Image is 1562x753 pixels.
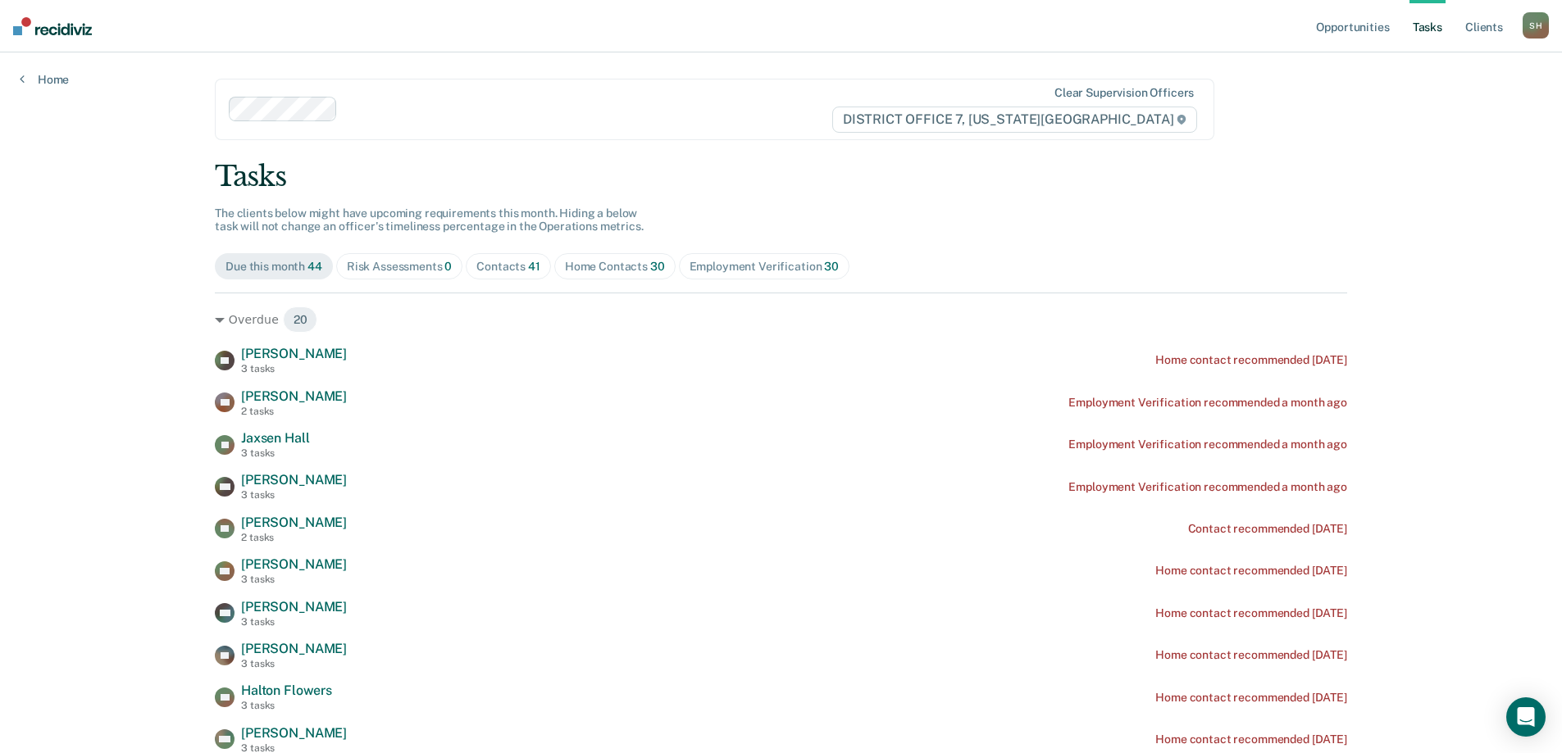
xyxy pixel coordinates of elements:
[1506,697,1546,737] div: Open Intercom Messenger
[1155,691,1347,705] div: Home contact recommended [DATE]
[241,658,347,669] div: 3 tasks
[1054,86,1194,100] div: Clear supervision officers
[1155,648,1347,662] div: Home contact recommended [DATE]
[832,107,1197,133] span: DISTRICT OFFICE 7, [US_STATE][GEOGRAPHIC_DATA]
[241,532,347,543] div: 2 tasks
[347,260,453,274] div: Risk Assessments
[565,260,665,274] div: Home Contacts
[225,260,322,274] div: Due this month
[1068,396,1346,410] div: Employment Verification recommended a month ago
[215,206,644,234] span: The clients below might have upcoming requirements this month. Hiding a below task will not chang...
[1155,564,1347,578] div: Home contact recommended [DATE]
[215,306,1347,333] div: Overdue 20
[1155,353,1347,367] div: Home contact recommended [DATE]
[241,616,347,628] div: 3 tasks
[241,472,347,488] span: [PERSON_NAME]
[241,430,309,446] span: Jaxsen Hall
[283,306,318,333] span: 20
[1068,480,1346,494] div: Employment Verification recommended a month ago
[241,683,332,698] span: Halton Flowers
[444,260,452,273] span: 0
[1188,522,1347,536] div: Contact recommended [DATE]
[1155,733,1347,746] div: Home contact recommended [DATE]
[1523,12,1549,39] button: SH
[241,515,347,530] span: [PERSON_NAME]
[241,346,347,361] span: [PERSON_NAME]
[241,700,332,711] div: 3 tasks
[241,363,347,374] div: 3 tasks
[824,260,839,273] span: 30
[241,489,347,501] div: 3 tasks
[241,599,347,615] span: [PERSON_NAME]
[476,260,540,274] div: Contacts
[690,260,839,274] div: Employment Verification
[215,160,1347,193] div: Tasks
[650,260,665,273] span: 30
[1523,12,1549,39] div: S H
[20,72,69,87] a: Home
[241,388,347,404] span: [PERSON_NAME]
[241,406,347,417] div: 2 tasks
[307,260,322,273] span: 44
[241,725,347,741] span: [PERSON_NAME]
[241,447,309,459] div: 3 tasks
[13,17,92,35] img: Recidiviz
[1155,606,1347,620] div: Home contact recommended [DATE]
[241,641,347,656] span: [PERSON_NAME]
[1068,438,1346,451] div: Employment Verification recommended a month ago
[528,260,540,273] span: 41
[241,574,347,585] div: 3 tasks
[241,556,347,572] span: [PERSON_NAME]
